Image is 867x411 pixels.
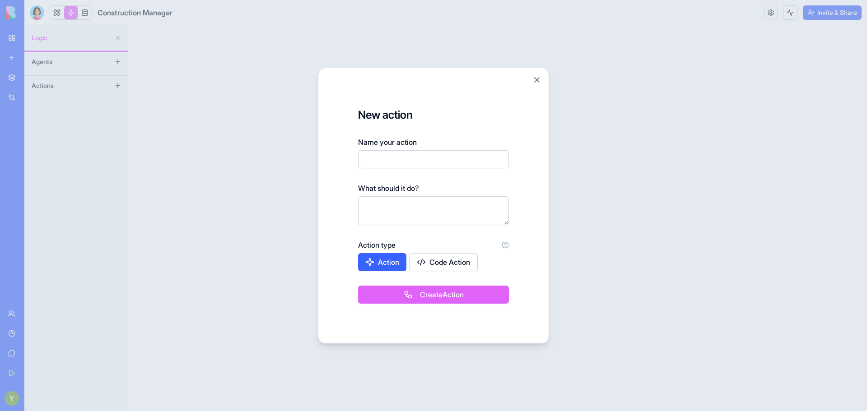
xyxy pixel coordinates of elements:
h3: New action [358,108,509,122]
label: Action type [358,240,396,250]
label: What should it do? [358,183,419,194]
button: CreateAction [358,286,509,304]
button: Close [532,75,541,84]
button: Action [358,253,406,271]
button: Code Action [409,253,478,271]
label: Name your action [358,137,417,148]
